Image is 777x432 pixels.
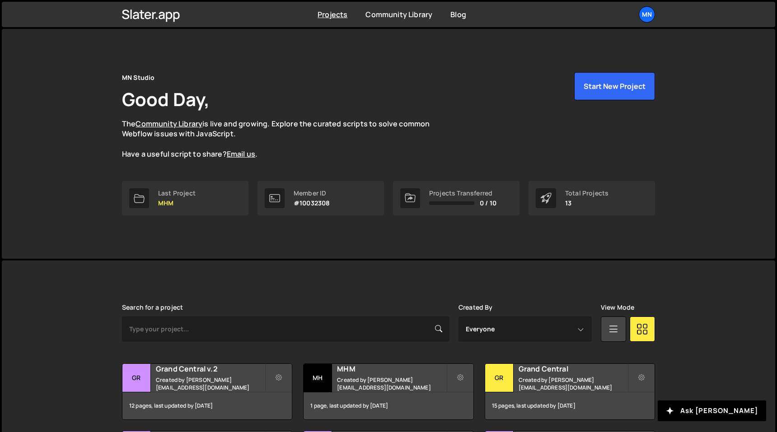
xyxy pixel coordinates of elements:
[485,363,655,420] a: Gr Grand Central Created by [PERSON_NAME][EMAIL_ADDRESS][DOMAIN_NAME] 15 pages, last updated by [...
[122,316,449,342] input: Type your project...
[122,87,210,111] h1: Good Day,
[304,392,473,419] div: 1 page, last updated by [DATE]
[227,149,255,159] a: Email us
[156,376,265,391] small: Created by [PERSON_NAME][EMAIL_ADDRESS][DOMAIN_NAME]
[601,304,634,311] label: View Mode
[565,190,608,197] div: Total Projects
[122,72,154,83] div: MN Studio
[122,304,183,311] label: Search for a project
[429,190,496,197] div: Projects Transferred
[565,200,608,207] p: 13
[158,190,196,197] div: Last Project
[294,200,330,207] p: #10032308
[122,363,292,420] a: Gr Grand Central v.2 Created by [PERSON_NAME][EMAIL_ADDRESS][DOMAIN_NAME] 12 pages, last updated ...
[158,200,196,207] p: MHM
[519,376,627,391] small: Created by [PERSON_NAME][EMAIL_ADDRESS][DOMAIN_NAME]
[365,9,432,19] a: Community Library
[303,363,473,420] a: MH MHM Created by [PERSON_NAME][EMAIL_ADDRESS][DOMAIN_NAME] 1 page, last updated by [DATE]
[136,119,202,129] a: Community Library
[639,6,655,23] a: MN
[450,9,466,19] a: Blog
[122,119,447,159] p: The is live and growing. Explore the curated scripts to solve common Webflow issues with JavaScri...
[459,304,493,311] label: Created By
[574,72,655,100] button: Start New Project
[658,400,766,421] button: Ask [PERSON_NAME]
[122,392,292,419] div: 12 pages, last updated by [DATE]
[122,364,151,392] div: Gr
[294,190,330,197] div: Member ID
[122,181,248,215] a: Last Project MHM
[304,364,332,392] div: MH
[485,392,655,419] div: 15 pages, last updated by [DATE]
[480,200,496,207] span: 0 / 10
[318,9,347,19] a: Projects
[337,364,446,374] h2: MHM
[519,364,627,374] h2: Grand Central
[156,364,265,374] h2: Grand Central v.2
[485,364,514,392] div: Gr
[337,376,446,391] small: Created by [PERSON_NAME][EMAIL_ADDRESS][DOMAIN_NAME]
